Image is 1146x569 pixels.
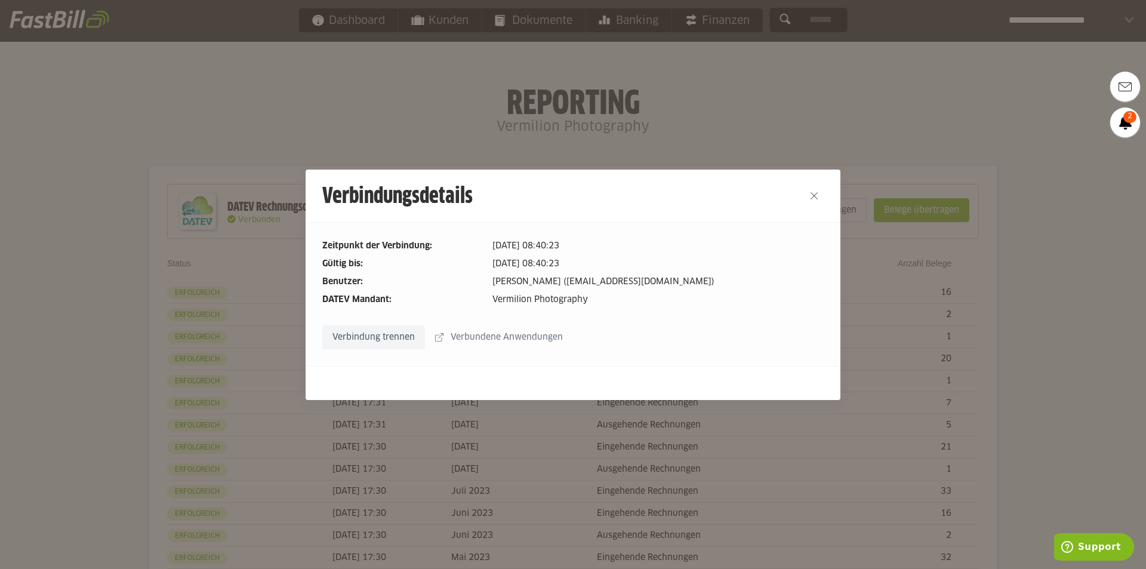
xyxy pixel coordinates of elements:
dt: DATEV Mandant: [322,293,483,306]
sl-button: Verbundene Anwendungen [427,325,573,349]
dt: Benutzer: [322,275,483,288]
dd: [DATE] 08:40:23 [492,239,824,253]
span: 2 [1123,111,1136,123]
dd: Vermilion Photography [492,293,824,306]
dt: Gültig bis: [322,257,483,270]
a: 2 [1110,107,1140,137]
dt: Zeitpunkt der Verbindung: [322,239,483,253]
sl-button: Verbindung trennen [322,325,425,349]
dd: [PERSON_NAME] ([EMAIL_ADDRESS][DOMAIN_NAME]) [492,275,824,288]
dd: [DATE] 08:40:23 [492,257,824,270]
iframe: Öffnet ein Widget, in dem Sie weitere Informationen finden [1054,533,1134,563]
